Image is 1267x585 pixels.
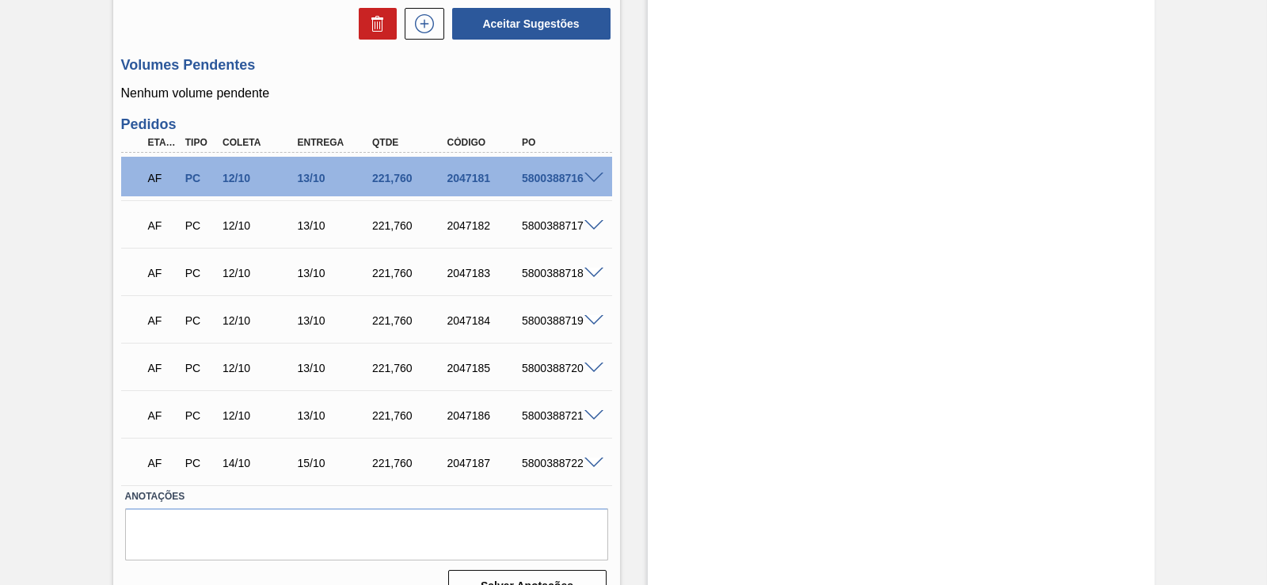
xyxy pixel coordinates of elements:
p: Nenhum volume pendente [121,86,612,101]
div: 5800388720 [518,362,600,374]
div: Pedido de Compra [181,267,219,279]
div: 2047185 [443,362,526,374]
div: 13/10/2025 [294,314,376,327]
div: 221,760 [368,314,451,327]
div: Qtde [368,137,451,148]
div: Tipo [181,137,219,148]
div: 5800388718 [518,267,600,279]
div: Pedido de Compra [181,219,219,232]
div: Nova sugestão [397,8,444,40]
div: 221,760 [368,457,451,469]
div: 2047184 [443,314,526,327]
div: 5800388721 [518,409,600,422]
div: Pedido de Compra [181,457,219,469]
div: Coleta [219,137,301,148]
p: AF [148,409,178,422]
div: 221,760 [368,362,451,374]
label: Anotações [125,485,608,508]
div: Aguardando Faturamento [144,161,182,196]
div: 2047186 [443,409,526,422]
div: Entrega [294,137,376,148]
div: 2047182 [443,219,526,232]
div: 13/10/2025 [294,409,376,422]
div: Pedido de Compra [181,362,219,374]
div: 5800388722 [518,457,600,469]
h3: Pedidos [121,116,612,133]
div: 2047183 [443,267,526,279]
div: 12/10/2025 [219,314,301,327]
div: 221,760 [368,267,451,279]
div: 13/10/2025 [294,362,376,374]
div: 5800388719 [518,314,600,327]
div: 13/10/2025 [294,219,376,232]
h3: Volumes Pendentes [121,57,612,74]
div: Aguardando Faturamento [144,446,182,481]
div: Código [443,137,526,148]
div: Excluir Sugestões [351,8,397,40]
div: 221,760 [368,172,451,184]
div: Aguardando Faturamento [144,303,182,338]
div: 13/10/2025 [294,172,376,184]
div: Pedido de Compra [181,172,219,184]
div: 14/10/2025 [219,457,301,469]
p: AF [148,172,178,184]
p: AF [148,457,178,469]
div: 2047181 [443,172,526,184]
div: 221,760 [368,219,451,232]
button: Aceitar Sugestões [452,8,611,40]
div: Aguardando Faturamento [144,256,182,291]
div: 13/10/2025 [294,267,376,279]
div: Aguardando Faturamento [144,351,182,386]
div: 221,760 [368,409,451,422]
div: 12/10/2025 [219,172,301,184]
div: 12/10/2025 [219,409,301,422]
div: Aceitar Sugestões [444,6,612,41]
div: Pedido de Compra [181,409,219,422]
div: 2047187 [443,457,526,469]
div: 12/10/2025 [219,362,301,374]
div: Etapa [144,137,182,148]
p: AF [148,219,178,232]
div: Aguardando Faturamento [144,398,182,433]
div: 12/10/2025 [219,267,301,279]
div: 12/10/2025 [219,219,301,232]
p: AF [148,314,178,327]
div: 5800388716 [518,172,600,184]
p: AF [148,267,178,279]
div: PO [518,137,600,148]
div: 5800388717 [518,219,600,232]
p: AF [148,362,178,374]
div: Pedido de Compra [181,314,219,327]
div: Aguardando Faturamento [144,208,182,243]
div: 15/10/2025 [294,457,376,469]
